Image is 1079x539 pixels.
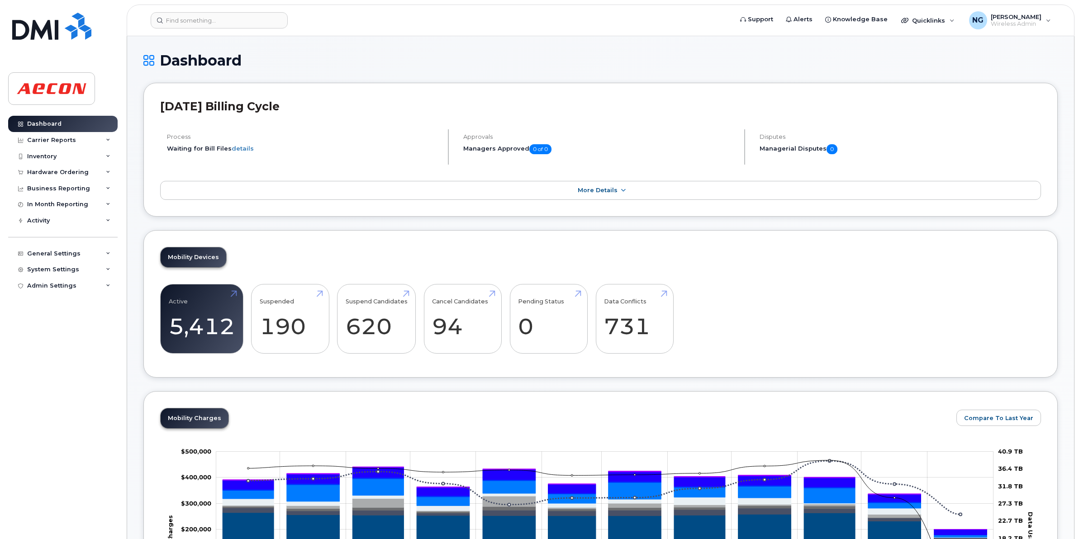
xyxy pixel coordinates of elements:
g: HST [223,468,987,534]
g: $0 [181,500,211,507]
h5: Managerial Disputes [760,144,1041,154]
button: Compare To Last Year [956,410,1041,426]
tspan: $500,000 [181,448,211,455]
a: Pending Status 0 [518,289,579,349]
h2: [DATE] Billing Cycle [160,99,1041,113]
a: Mobility Charges [161,408,228,428]
span: 0 of 0 [529,144,551,154]
span: 0 [827,144,837,154]
tspan: 36.4 TB [998,465,1023,472]
h4: Process [167,133,440,140]
g: QST [223,467,987,529]
tspan: 31.8 TB [998,482,1023,489]
tspan: $200,000 [181,525,211,533]
h1: Dashboard [143,52,1058,68]
g: Hardware [223,493,987,538]
tspan: $300,000 [181,500,211,507]
li: Waiting for Bill Files [167,144,440,153]
span: More Details [578,187,618,194]
a: details [232,145,254,152]
tspan: 27.3 TB [998,500,1023,507]
g: Features [223,479,987,538]
a: Mobility Devices [161,247,226,267]
a: Data Conflicts 731 [604,289,665,349]
h4: Disputes [760,133,1041,140]
tspan: $400,000 [181,473,211,481]
tspan: 22.7 TB [998,517,1023,524]
tspan: 40.9 TB [998,448,1023,455]
g: $0 [181,473,211,481]
h4: Approvals [463,133,737,140]
a: Suspended 190 [260,289,321,349]
g: GST [223,478,987,535]
g: $0 [181,448,211,455]
g: $0 [181,525,211,533]
a: Suspend Candidates 620 [346,289,408,349]
span: Compare To Last Year [964,414,1033,422]
h5: Managers Approved [463,144,737,154]
a: Active 5,412 [169,289,235,349]
a: Cancel Candidates 94 [432,289,493,349]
